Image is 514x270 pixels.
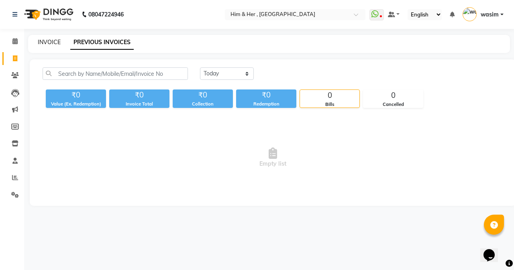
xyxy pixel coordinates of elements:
[43,67,188,80] input: Search by Name/Mobile/Email/Invoice No
[173,101,233,108] div: Collection
[88,3,124,26] b: 08047224946
[363,90,423,101] div: 0
[236,101,296,108] div: Redemption
[463,7,477,21] img: wasim
[363,101,423,108] div: Cancelled
[20,3,75,26] img: logo
[173,89,233,101] div: ₹0
[43,118,503,198] span: Empty list
[38,39,61,46] a: INVOICE
[480,238,506,262] iframe: chat widget
[236,89,296,101] div: ₹0
[109,101,169,108] div: Invoice Total
[109,89,169,101] div: ₹0
[70,35,134,50] a: PREVIOUS INVOICES
[300,101,359,108] div: Bills
[46,89,106,101] div: ₹0
[46,101,106,108] div: Value (Ex. Redemption)
[481,10,499,19] span: wasim
[300,90,359,101] div: 0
